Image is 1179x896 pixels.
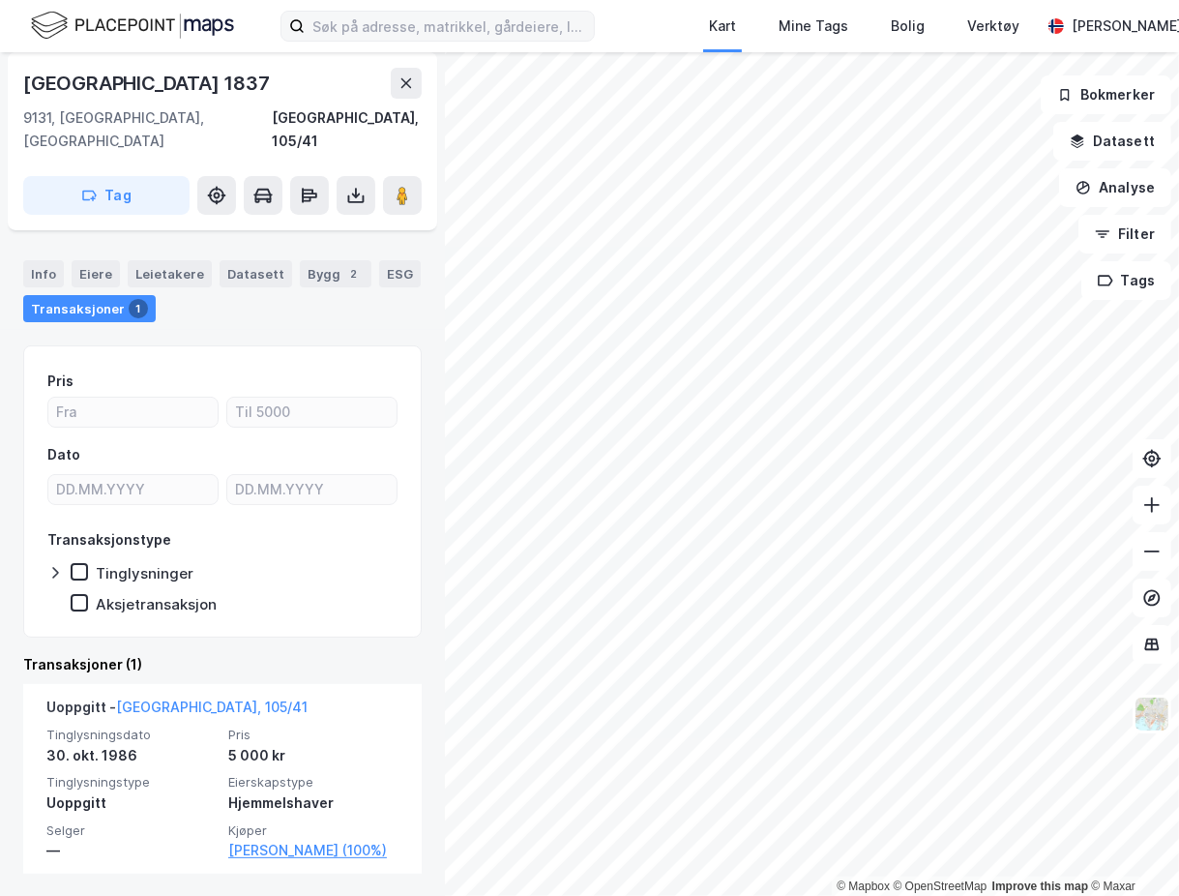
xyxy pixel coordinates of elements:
input: Fra [48,398,218,427]
div: Datasett [220,260,292,287]
div: [GEOGRAPHIC_DATA] 1837 [23,68,274,99]
input: Søk på adresse, matrikkel, gårdeiere, leietakere eller personer [305,12,594,41]
div: Info [23,260,64,287]
input: Til 5000 [227,398,397,427]
div: Uoppgitt - [46,696,308,727]
a: Improve this map [992,880,1088,893]
a: Mapbox [837,880,890,893]
span: Pris [228,727,398,743]
div: Bolig [891,15,925,38]
div: Tinglysninger [96,564,193,582]
div: Kontrollprogram for chat [1082,803,1179,896]
span: Kjøper [228,822,398,839]
img: logo.f888ab2527a4732fd821a326f86c7f29.svg [31,9,234,43]
div: 30. okt. 1986 [46,744,217,767]
button: Analyse [1059,168,1171,207]
div: Kart [709,15,736,38]
div: Pris [47,370,74,393]
span: Tinglysningsdato [46,727,217,743]
span: Selger [46,822,217,839]
div: Dato [47,443,80,466]
div: 1 [129,299,148,318]
div: [GEOGRAPHIC_DATA], 105/41 [272,106,422,153]
a: OpenStreetMap [894,880,987,893]
div: ESG [379,260,421,287]
div: 2 [344,264,364,284]
span: Tinglysningstype [46,774,217,791]
a: [PERSON_NAME] (100%) [228,839,398,862]
button: Filter [1078,215,1171,254]
div: 5 000 kr [228,744,398,767]
iframe: Chat Widget [1082,803,1179,896]
div: Mine Tags [779,15,848,38]
div: Transaksjoner [23,295,156,322]
div: Eiere [72,260,120,287]
img: Z [1134,696,1170,732]
div: Uoppgitt [46,791,217,815]
input: DD.MM.YYYY [227,475,397,504]
div: Hjemmelshaver [228,791,398,815]
div: Aksjetransaksjon [96,595,217,613]
button: Tags [1081,261,1171,300]
a: [GEOGRAPHIC_DATA], 105/41 [116,699,308,715]
div: Leietakere [128,260,212,287]
div: 9131, [GEOGRAPHIC_DATA], [GEOGRAPHIC_DATA] [23,106,272,153]
button: Tag [23,176,190,215]
input: DD.MM.YYYY [48,475,218,504]
span: Eierskapstype [228,774,398,791]
button: Bokmerker [1041,75,1171,114]
button: Datasett [1053,122,1171,161]
div: Transaksjoner (1) [23,653,422,676]
div: — [46,839,217,862]
div: Bygg [300,260,371,287]
div: Transaksjonstype [47,528,171,552]
div: Verktøy [967,15,1019,38]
